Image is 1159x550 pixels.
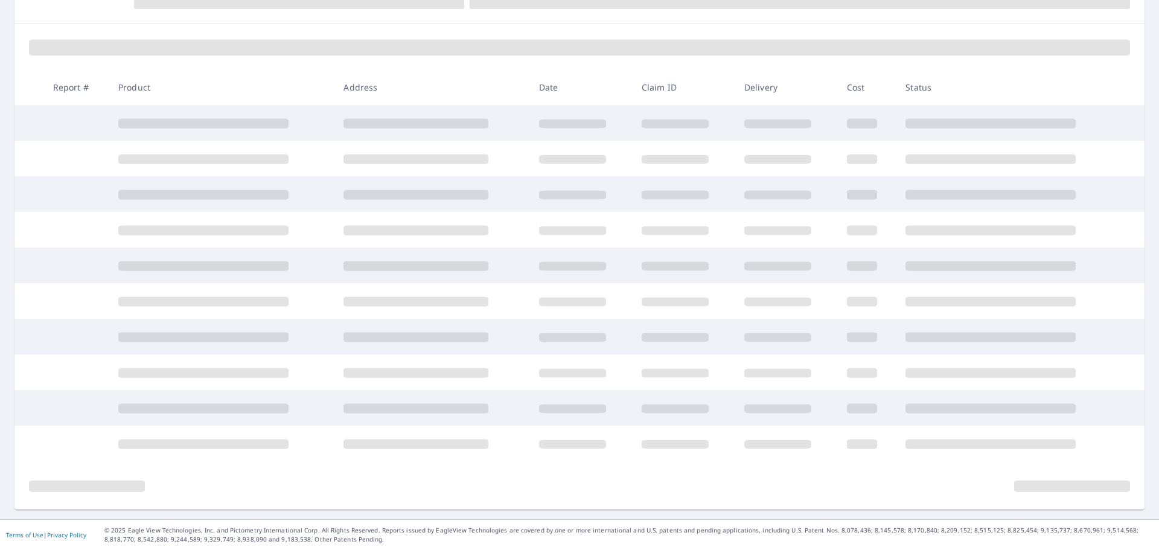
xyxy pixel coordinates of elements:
th: Product [109,69,334,105]
a: Terms of Use [6,531,43,539]
th: Report # [43,69,109,105]
th: Date [529,69,632,105]
th: Status [896,69,1122,105]
th: Delivery [735,69,837,105]
a: Privacy Policy [47,531,86,539]
th: Cost [837,69,896,105]
p: | [6,531,86,539]
th: Claim ID [632,69,735,105]
p: © 2025 Eagle View Technologies, Inc. and Pictometry International Corp. All Rights Reserved. Repo... [104,526,1153,544]
th: Address [334,69,529,105]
